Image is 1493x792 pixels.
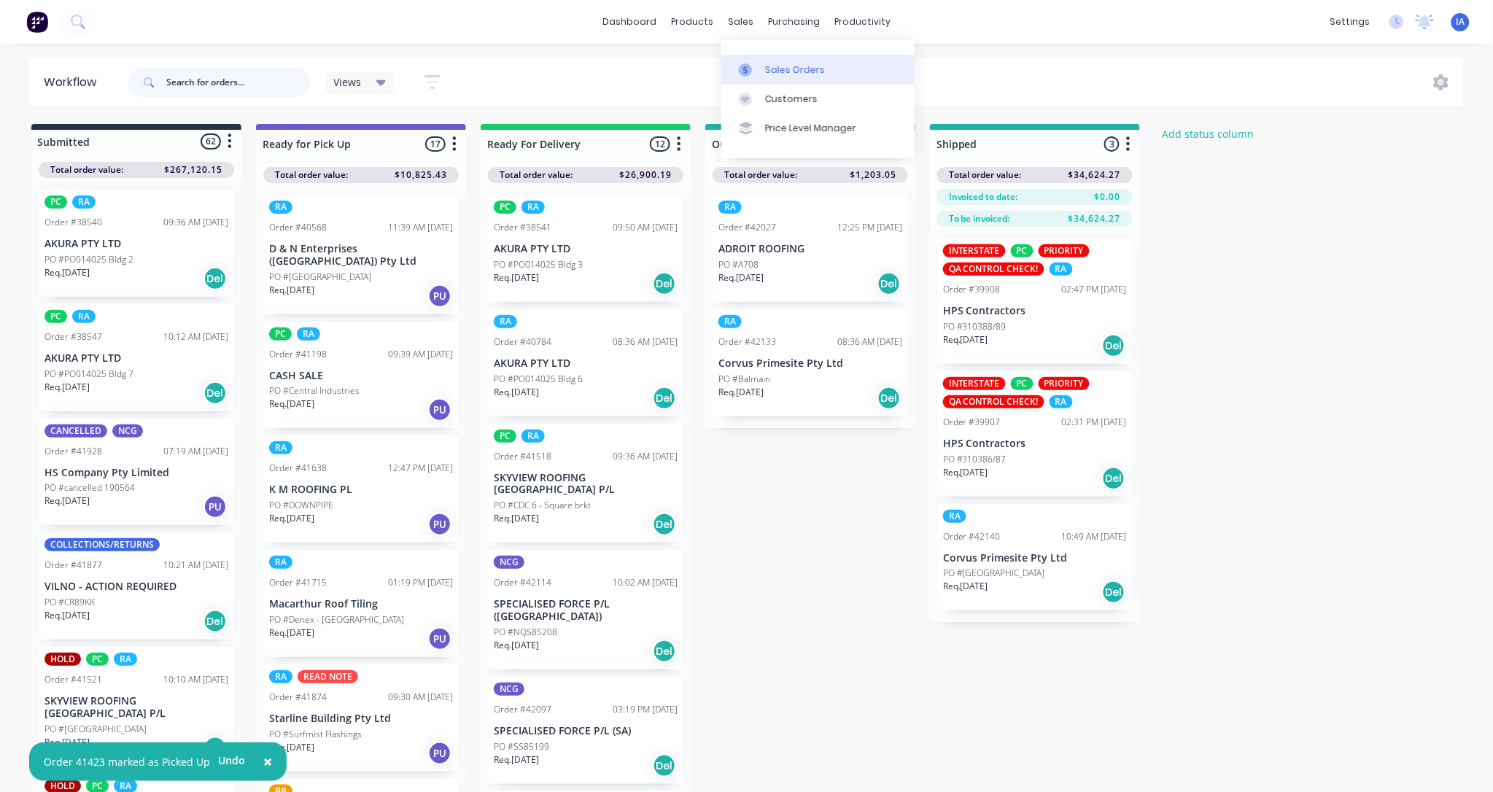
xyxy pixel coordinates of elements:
[943,283,1001,296] div: Order #39908
[395,168,447,182] span: $10,825.43
[44,330,102,343] div: Order #38547
[44,609,90,622] p: Req. [DATE]
[44,216,102,229] div: Order #38540
[488,309,683,416] div: RAOrder #4078408:36 AM [DATE]AKURA PTY LTDPO #PO014025 Bldg 6Req.[DATE]Del
[713,309,908,416] div: RAOrder #4213308:36 AM [DATE]Corvus Primesite Pty LtdPO #BalmainReq.[DATE]Del
[44,424,107,438] div: CANCELLED
[877,272,901,295] div: Del
[388,221,453,234] div: 11:39 AM [DATE]
[269,243,453,268] p: D & N Enterprises ([GEOGRAPHIC_DATA]) Pty Ltd
[494,258,583,271] p: PO #PO014025 Bldg 3
[721,85,915,114] a: Customers
[163,445,228,458] div: 07:19 AM [DATE]
[1011,377,1034,390] div: PC
[494,201,516,214] div: PC
[44,238,228,250] p: AKURA PTY LTD
[943,333,988,346] p: Req. [DATE]
[721,55,915,84] a: Sales Orders
[943,510,966,523] div: RA
[619,168,672,182] span: $26,900.19
[44,310,67,323] div: PC
[765,122,856,135] div: Price Level Manager
[269,327,292,341] div: PC
[44,266,90,279] p: Req. [DATE]
[269,613,404,626] p: PO #Denex - [GEOGRAPHIC_DATA]
[494,271,539,284] p: Req. [DATE]
[50,163,123,176] span: Total order value:
[494,598,678,623] p: SPECIALISED FORCE P/L ([GEOGRAPHIC_DATA])
[1062,416,1127,429] div: 02:31 PM [DATE]
[943,263,1044,276] div: QA CONTROL CHECK!
[718,258,759,271] p: PO #A708
[269,576,327,589] div: Order #41715
[943,438,1127,450] p: HPS Contractors
[275,168,348,182] span: Total order value:
[494,725,678,737] p: SPECIALISED FORCE P/L (SA)
[943,320,1007,333] p: PO #310388/89
[388,462,453,475] div: 12:47 PM [DATE]
[263,664,459,772] div: RAREAD NOTEOrder #4187409:30 AM [DATE]Starline Building Pty LtdPO #Surfmist FlashingsReq.[DATE]PU
[334,74,362,90] span: Views
[44,481,135,494] p: PO #cancelled 190564
[664,11,721,33] div: products
[943,567,1045,580] p: PO #[GEOGRAPHIC_DATA]
[613,703,678,716] div: 03:19 PM [DATE]
[249,745,287,780] button: Close
[718,386,764,399] p: Req. [DATE]
[937,238,1133,364] div: INTERSTATEPCPRIORITYQA CONTROL CHECK!RAOrder #3990802:47 PM [DATE]HPS ContractorsPO #310388/89Req...
[937,371,1133,497] div: INTERSTATEPCPRIORITYQA CONTROL CHECK!RAOrder #3990702:31 PM [DATE]HPS ContractorsPO #310386/87Req...
[44,596,95,609] p: PO #CR89KK
[269,499,333,512] p: PO #DOWNPIPE
[263,751,272,772] span: ×
[724,168,797,182] span: Total order value:
[850,168,896,182] span: $1,203.05
[494,626,557,639] p: PO #NQS85208
[718,315,742,328] div: RA
[488,424,683,543] div: PCRAOrder #4151809:36 AM [DATE]SKYVIEW ROOFING [GEOGRAPHIC_DATA] P/LPO #CDC 6 - Square brktReq.[D...
[949,168,1022,182] span: Total order value:
[39,532,234,640] div: COLLECTIONS/RETURNSOrder #4187710:21 AM [DATE]VILNO - ACTION REQUIREDPO #CR89KKReq.[DATE]Del
[263,195,459,314] div: RAOrder #4056811:39 AM [DATE]D & N Enterprises ([GEOGRAPHIC_DATA]) Pty LtdPO #[GEOGRAPHIC_DATA]Re...
[943,416,1001,429] div: Order #39907
[263,435,459,543] div: RAOrder #4163812:47 PM [DATE]K M ROOFING PLPO #DOWNPIPEReq.[DATE]PU
[269,691,327,704] div: Order #41874
[613,450,678,463] div: 09:36 AM [DATE]
[263,550,459,657] div: RAOrder #4171501:19 PM [DATE]Macarthur Roof TilingPO #Denex - [GEOGRAPHIC_DATA]Req.[DATE]PU
[494,740,549,753] p: PO #SS85199
[44,352,228,365] p: AKURA PTY LTD
[943,305,1127,317] p: HPS Contractors
[943,552,1127,564] p: Corvus Primesite Pty Ltd
[1323,11,1378,33] div: settings
[39,419,234,526] div: CANCELLEDNCGOrder #4192807:19 AM [DATE]HS Company Pty LimitedPO #cancelled 190564Req.[DATE]PU
[943,580,988,593] p: Req. [DATE]
[44,723,147,736] p: PO #[GEOGRAPHIC_DATA]
[653,754,676,777] div: Del
[203,381,227,405] div: Del
[44,467,228,479] p: HS Company Pty Limited
[488,195,683,302] div: PCRAOrder #3854109:50 AM [DATE]AKURA PTY LTDPO #PO014025 Bldg 3Req.[DATE]Del
[203,610,227,633] div: Del
[163,559,228,572] div: 10:21 AM [DATE]
[269,728,362,741] p: PO #Surfmist Flashings
[269,370,453,382] p: CASH SALE
[494,357,678,370] p: AKURA PTY LTD
[494,576,551,589] div: Order #42114
[721,11,761,33] div: sales
[949,190,1018,203] span: Invoiced to date:
[494,373,583,386] p: PO #PO014025 Bldg 6
[166,68,311,97] input: Search for orders...
[428,513,451,536] div: PU
[1069,168,1121,182] span: $34,624.27
[1102,467,1125,490] div: Del
[269,741,314,754] p: Req. [DATE]
[837,221,902,234] div: 12:25 PM [DATE]
[494,639,539,652] p: Req. [DATE]
[1069,212,1121,225] span: $34,624.27
[44,736,90,749] p: Req. [DATE]
[210,750,253,772] button: Undo
[269,201,292,214] div: RA
[1062,283,1127,296] div: 02:47 PM [DATE]
[269,397,314,411] p: Req. [DATE]
[269,670,292,683] div: RA
[595,11,664,33] a: dashboard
